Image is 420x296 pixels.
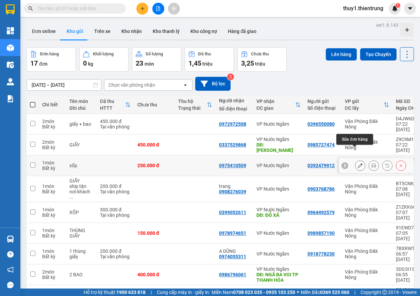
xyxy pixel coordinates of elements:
[297,291,299,294] span: ⚪️
[307,99,338,104] div: Người gửi
[7,78,14,85] img: warehouse-icon
[69,163,93,168] div: xốp
[307,142,335,147] div: 0985727474
[178,105,207,111] div: Trạng thái
[145,61,154,67] span: món
[219,272,246,277] div: 0986796061
[219,189,246,194] div: 0908276039
[227,73,234,80] sup: 2
[108,82,155,88] div: Chọn văn phòng nhận
[69,248,93,259] div: 1 thùng giấy
[307,186,335,192] div: 0903768786
[27,47,76,72] button: Đơn hàng17đơn
[168,3,180,15] button: aim
[89,23,116,39] button: Trên xe
[219,142,246,147] div: 0337529868
[307,230,335,236] div: 0989857190
[137,163,171,168] div: 250.000 đ
[256,121,301,127] div: VP Nước Ngầm
[354,289,355,296] span: |
[42,166,63,171] div: Bất kỳ
[171,6,176,11] span: aim
[69,228,93,239] div: THÙNG GIẤY
[69,272,93,277] div: 2 BAO
[202,61,213,67] span: triệu
[69,184,93,200] div: ship tận nơi khách trả cước
[307,251,335,257] div: 0918778230
[219,121,246,127] div: 0972972508
[61,23,89,39] button: Kho gửi
[40,52,59,56] div: Đơn hàng
[157,289,210,296] span: Cung cấp máy in - giấy in:
[84,289,146,296] span: Hỗ trợ kỹ thuật:
[397,3,399,8] span: 1
[392,5,398,12] img: icon-new-feature
[198,52,211,56] div: Đã thu
[185,23,222,39] button: Kho công nợ
[219,184,250,189] div: trang
[42,233,63,239] div: Bất kỳ
[69,178,93,184] div: GIẤY
[355,160,365,171] div: Sửa đơn hàng
[7,95,14,102] img: solution-icon
[7,61,14,68] img: warehouse-icon
[100,189,131,194] div: Tại văn phòng
[42,124,63,129] div: Bất kỳ
[219,254,246,259] div: 0974055311
[219,230,246,236] div: 0978974651
[256,163,301,168] div: VP Nước Ngầm
[256,105,295,111] div: ĐC giao
[256,137,301,142] div: VP Nước Ngầm
[42,139,63,145] div: 2 món
[253,96,304,114] th: Toggle SortBy
[256,212,301,218] div: DĐ: ĐỖ XÃ
[188,59,201,67] span: 1,45
[100,105,125,111] div: HTTT
[7,44,14,51] img: warehouse-icon
[42,207,63,212] div: 1 món
[116,23,147,39] button: Kho nhận
[320,290,349,295] strong: 0369 525 060
[345,99,384,104] div: VP gửi
[7,251,14,258] span: question-circle
[27,80,101,90] input: Select a date range.
[100,212,131,218] div: Tại văn phòng
[100,124,131,129] div: Tại văn phòng
[219,163,246,168] div: 0975410509
[156,6,161,11] span: file-add
[338,4,389,13] span: thuy1.thientrung
[140,6,145,11] span: plus
[345,184,389,194] div: Văn Phòng Đăk Nông
[256,230,301,236] div: VP Nước Ngầm
[137,102,171,107] div: Chưa thu
[7,27,14,34] img: dashboard-icon
[146,52,163,56] div: Số lượng
[152,3,164,15] button: file-add
[88,61,93,67] span: kg
[37,5,118,12] input: Tìm tên, số ĐT hoặc mã đơn
[400,23,414,37] div: Tạo kho hàng mới
[407,5,413,12] span: caret-down
[100,248,131,254] div: 200.000 đ
[132,47,181,72] button: Số lượng23món
[39,61,48,67] span: đơn
[326,48,357,60] button: Lên hàng
[256,272,301,283] div: DĐ: NGÃ BA VOI TP THANH HÓA
[42,248,63,254] div: 1 món
[137,230,171,236] div: 150.000 đ
[100,99,125,104] div: Đã thu
[42,275,63,280] div: Bất kỳ
[396,3,400,8] sup: 1
[256,186,301,192] div: VP Nước Ngầm
[222,23,262,39] button: Hàng đã giao
[7,282,14,288] span: message
[30,59,38,67] span: 17
[100,207,131,212] div: 300.000 đ
[83,59,87,67] span: 0
[69,142,93,147] div: GIẤY
[376,21,399,29] div: ver 1.8.143
[27,23,61,39] button: Đơn online
[7,266,14,273] span: notification
[251,52,269,56] div: Chưa thu
[42,102,63,107] div: Chi tiết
